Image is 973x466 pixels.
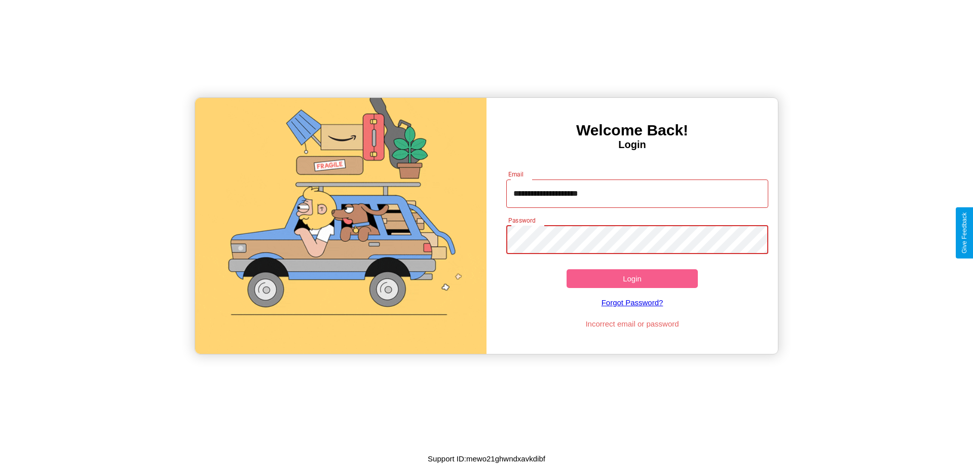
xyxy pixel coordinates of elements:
button: Login [567,269,698,288]
p: Support ID: mewo21ghwndxavkdibf [428,452,545,465]
h3: Welcome Back! [486,122,778,139]
div: Give Feedback [961,212,968,254]
label: Email [508,170,524,178]
h4: Login [486,139,778,151]
p: Incorrect email or password [501,317,764,331]
a: Forgot Password? [501,288,764,317]
img: gif [195,98,486,354]
label: Password [508,216,535,225]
